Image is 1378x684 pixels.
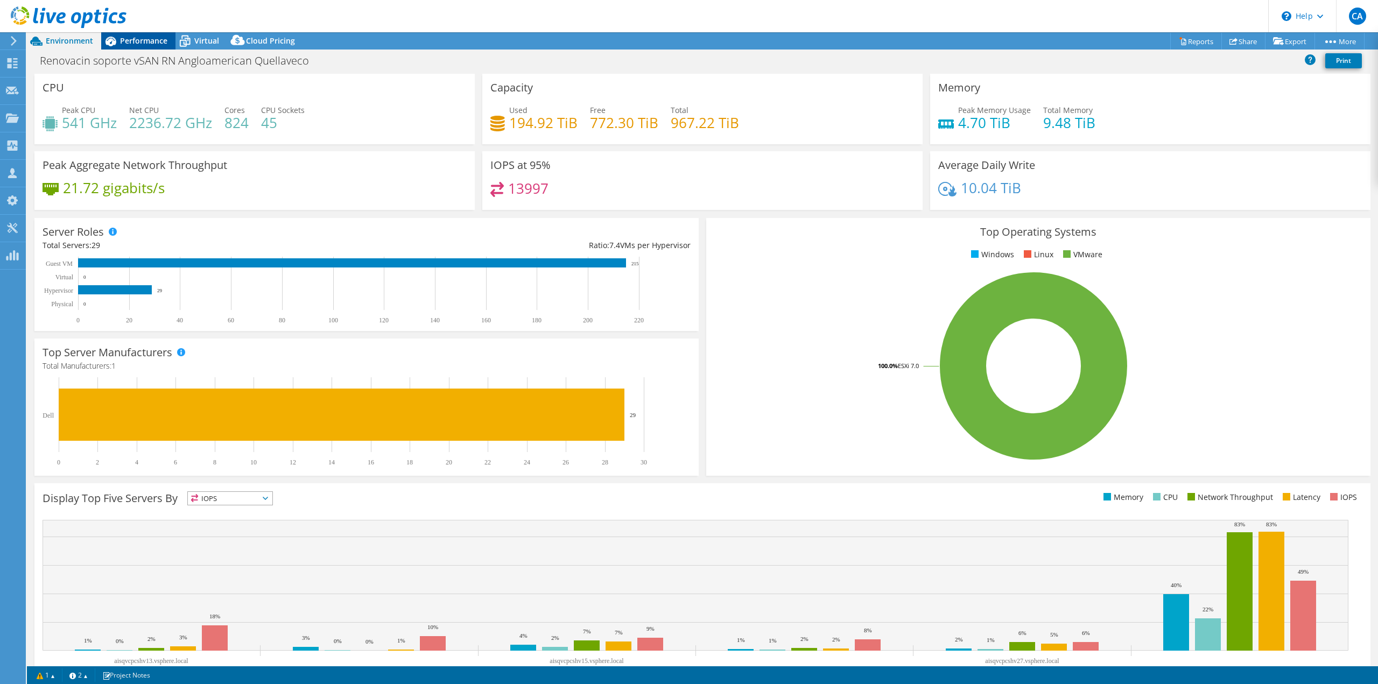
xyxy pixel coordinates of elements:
li: Linux [1021,249,1053,260]
text: 1% [397,637,405,644]
li: Windows [968,249,1014,260]
h3: Peak Aggregate Network Throughput [43,159,227,171]
span: Peak CPU [62,105,95,115]
div: Total Servers: [43,239,367,251]
text: 0 [76,316,80,324]
h3: Top Server Manufacturers [43,347,172,358]
text: 8 [213,459,216,466]
h3: Memory [938,82,980,94]
text: 29 [630,412,636,418]
h3: Server Roles [43,226,104,238]
span: IOPS [188,492,272,505]
text: 49% [1298,568,1309,575]
text: 6 [174,459,177,466]
div: Ratio: VMs per Hypervisor [367,239,691,251]
text: 1% [769,637,777,644]
a: Share [1221,33,1265,50]
text: 100 [328,316,338,324]
text: 0 [83,301,86,307]
text: 1% [987,637,995,643]
a: Reports [1170,33,1222,50]
text: 8% [864,627,872,633]
span: Environment [46,36,93,46]
text: 200 [583,316,593,324]
h4: 4.70 TiB [958,117,1031,129]
text: 83% [1234,521,1245,527]
text: aisqvcpcshv27.vsphere.local [985,657,1059,665]
text: 160 [481,316,491,324]
text: 40 [177,316,183,324]
text: 10% [427,624,438,630]
text: 16 [368,459,374,466]
text: 26 [563,459,569,466]
text: 2% [832,636,840,643]
a: Print [1325,53,1362,68]
text: Virtual [55,273,74,281]
span: Net CPU [129,105,159,115]
text: 83% [1266,521,1277,527]
text: 9% [646,625,655,632]
text: 20 [446,459,452,466]
h3: Capacity [490,82,533,94]
span: 1 [111,361,116,371]
text: 4 [135,459,138,466]
span: Total [671,105,688,115]
li: Network Throughput [1185,491,1273,503]
text: 140 [430,316,440,324]
span: Cloud Pricing [246,36,295,46]
h4: 824 [224,117,249,129]
text: 6% [1018,630,1027,636]
text: 24 [524,459,530,466]
h4: 10.04 TiB [961,182,1021,194]
span: Cores [224,105,245,115]
span: Free [590,105,606,115]
span: Virtual [194,36,219,46]
text: 40% [1171,582,1182,588]
text: Dell [43,412,54,419]
a: Export [1265,33,1315,50]
text: Guest VM [46,260,73,267]
h1: Renovacin soporte vSAN RN Angloamerican Quellaveco [35,55,326,67]
li: Latency [1280,491,1320,503]
h4: 21.72 gigabits/s [63,182,165,194]
text: 220 [634,316,644,324]
text: 0 [83,274,86,280]
h4: 2236.72 GHz [129,117,212,129]
span: Performance [120,36,167,46]
text: aisqvcpcshv15.vsphere.local [550,657,624,665]
a: 2 [62,668,95,682]
li: IOPS [1327,491,1357,503]
text: 2% [800,636,808,642]
text: 0% [334,638,342,644]
text: 3% [179,634,187,640]
li: VMware [1060,249,1102,260]
h4: Total Manufacturers: [43,360,691,372]
text: 2% [955,636,963,643]
text: 7% [583,628,591,634]
text: 10 [250,459,257,466]
text: 60 [228,316,234,324]
span: 29 [92,240,100,250]
text: 14 [328,459,335,466]
tspan: ESXi 7.0 [898,362,919,370]
tspan: 100.0% [878,362,898,370]
text: 180 [532,316,542,324]
h3: IOPS at 95% [490,159,551,171]
li: Memory [1101,491,1143,503]
h4: 541 GHz [62,117,117,129]
text: 7% [615,629,623,636]
text: 20 [126,316,132,324]
text: aisqvcpcshv13.vsphere.local [114,657,188,665]
text: 22 [484,459,491,466]
text: 2% [147,636,156,642]
span: CPU Sockets [261,105,305,115]
h4: 967.22 TiB [671,117,739,129]
text: 120 [379,316,389,324]
a: More [1314,33,1365,50]
h4: 194.92 TiB [509,117,578,129]
h4: 772.30 TiB [590,117,658,129]
text: 0% [365,638,374,645]
text: 18 [406,459,413,466]
text: 80 [279,316,285,324]
span: CA [1349,8,1366,25]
